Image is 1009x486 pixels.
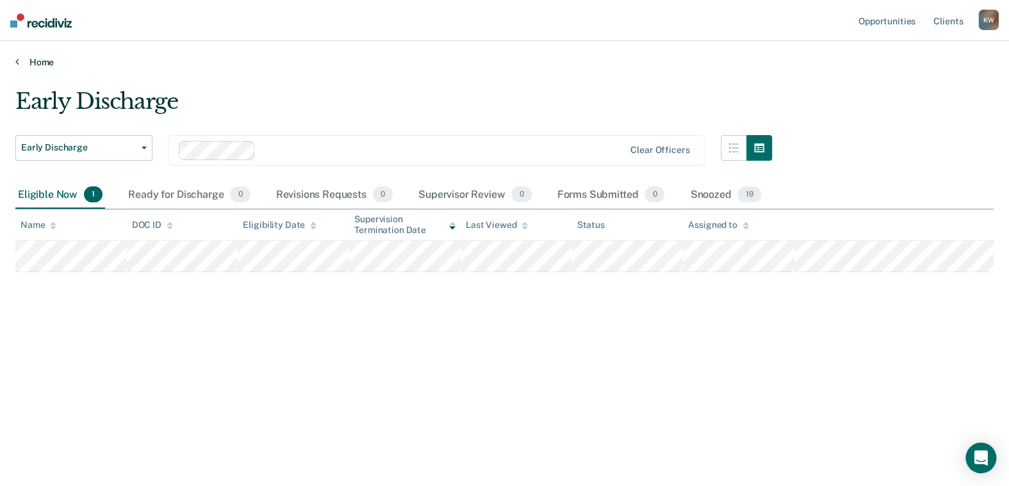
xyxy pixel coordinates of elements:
span: 0 [373,186,393,203]
div: Supervision Termination Date [354,214,455,236]
span: 1 [84,186,103,203]
span: 19 [737,186,761,203]
div: Revisions Requests0 [274,181,395,209]
div: Eligible Now1 [15,181,105,209]
div: K W [978,10,999,30]
img: Recidiviz [10,13,72,28]
div: DOC ID [132,220,173,231]
button: KW [978,10,999,30]
div: Open Intercom Messenger [965,442,996,473]
div: Name [21,220,56,231]
div: Clear officers [630,145,689,156]
div: Snoozed19 [687,181,764,209]
div: Early Discharge [15,88,772,125]
div: Assigned to [688,220,748,231]
div: Last Viewed [466,220,528,231]
span: 0 [511,186,531,203]
span: 0 [644,186,664,203]
div: Eligibility Date [243,220,316,231]
span: Early Discharge [21,142,136,153]
span: 0 [230,186,250,203]
div: Supervisor Review0 [416,181,534,209]
div: Ready for Discharge0 [126,181,252,209]
button: Early Discharge [15,135,152,161]
div: Forms Submitted0 [555,181,668,209]
a: Home [15,56,994,68]
div: Status [577,220,604,231]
